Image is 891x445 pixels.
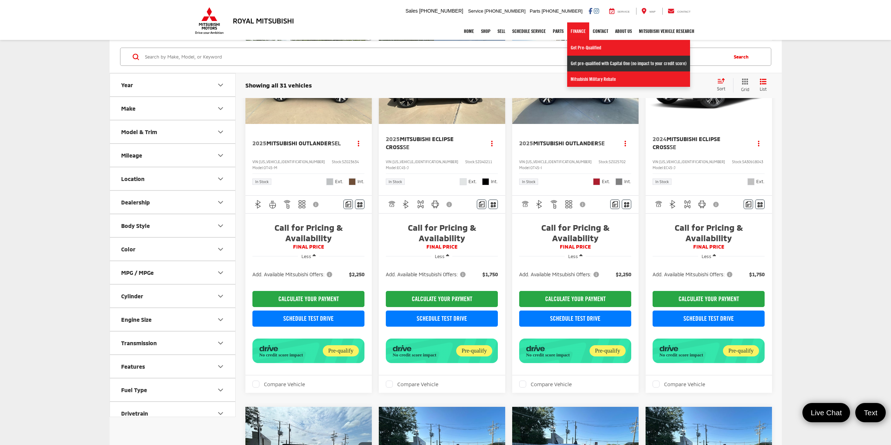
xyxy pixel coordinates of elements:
[121,222,150,229] div: Body Style
[670,144,676,150] span: SE
[749,271,765,278] span: $1,750
[653,166,664,170] span: Model:
[252,271,334,278] span: Add. Available Mitsubishi Offers:
[252,311,365,327] a: Schedule Test Drive
[758,202,763,207] i: Window Sticker
[522,180,535,183] span: In Stock
[491,202,496,207] i: Window Sticker
[332,160,342,164] span: Stock:
[567,56,690,71] a: Get pre-qualified with Capital One (no impact to your credit score)
[233,17,294,25] h3: Royal Mitsubishi
[431,200,440,209] img: Android Auto
[655,180,669,183] span: In Stock
[668,200,677,209] img: Bluetooth®
[698,200,706,209] img: Android Auto
[121,82,133,88] div: Year
[519,291,632,307] : CALCULATE YOUR PAYMENT
[599,160,609,164] span: Stock:
[491,140,493,146] span: dropdown dots
[807,408,845,417] span: Live Chat
[577,197,589,212] button: View Disclaimer
[110,74,236,96] button: YearYear
[568,253,578,259] span: Less
[110,167,236,190] button: LocationLocation
[216,175,225,183] div: Location
[386,381,439,388] label: Compare Vehicle
[216,409,225,418] div: Drivetrain
[733,78,754,92] button: Grid View
[349,178,356,185] span: Brick Brown
[216,339,225,347] div: Transmission
[549,22,567,40] a: Parts: Opens in a new tab
[357,202,362,207] i: Window Sticker
[683,200,692,209] img: 4WD/AWD
[216,81,225,89] div: Year
[653,271,735,278] button: Add. Available Mitsubishi Offers:
[717,86,725,91] span: Sort
[468,178,477,185] span: Ext.
[416,200,425,209] img: 4WD/AWD
[386,166,397,170] span: Model:
[519,381,572,388] label: Compare Vehicle
[252,243,365,250] span: FINAL PRICE
[216,104,225,113] div: Make
[245,82,312,89] span: Showing all 31 vehicles
[301,253,311,259] span: Less
[550,200,558,209] img: Remote Start
[216,362,225,371] div: Features
[268,200,277,209] img: Heated Steering Wheel
[754,78,772,92] button: List View
[618,10,630,13] span: Service
[435,253,445,259] span: Less
[465,160,475,164] span: Stock:
[254,200,263,209] img: Bluetooth®
[698,250,719,263] button: Less
[624,202,629,207] i: Window Sticker
[444,197,456,212] button: View Disclaimer
[121,175,145,182] div: Location
[121,410,148,417] div: Drivetrain
[386,135,400,142] span: 2025
[405,8,418,14] span: Sales
[216,222,225,230] div: Body Style
[252,271,335,278] button: Add. Available Mitsubishi Offers:
[252,222,365,243] span: Call for Pricing & Availability
[530,166,542,170] span: OT45-I
[252,140,266,146] span: 2025
[519,140,533,146] span: 2025
[283,200,292,209] img: Remote Start
[752,137,765,149] button: Actions
[342,160,359,164] span: SZ023634
[732,160,742,164] span: Stock:
[121,340,157,346] div: Transmission
[602,178,610,185] span: Ext.
[346,201,351,207] img: Comments
[519,271,600,278] span: Add. Available Mitsubishi Offers:
[519,243,632,250] span: FINAL PRICE
[567,40,690,56] a: Get Pre-Qualified
[649,10,655,13] span: Map
[264,166,277,170] span: OT45-M
[335,178,343,185] span: Ext.
[594,8,599,14] a: Instagram: Click to visit our Instagram page
[110,191,236,214] button: DealershipDealership
[479,201,485,207] img: Comments
[252,166,264,170] span: Model:
[519,139,612,147] a: 2025Mitsubishi OutlanderSE
[110,120,236,143] button: Model & TrimModel & Trim
[612,201,618,207] img: Comments
[760,86,767,92] span: List
[259,160,325,164] span: [US_VEHICLE_IDENTIFICATION_NUMBER]
[609,160,626,164] span: SZ025702
[610,200,620,209] button: Comments
[519,166,530,170] span: Model:
[110,285,236,307] button: CylinderCylinder
[604,8,635,15] a: Service
[509,22,549,40] a: Schedule Service: Opens in a new tab
[110,332,236,354] button: TransmissionTransmission
[311,197,322,212] button: View Disclaimer
[110,261,236,284] button: MPG / MPGeMPG / MPGe
[386,135,479,151] a: 2025Mitsubishi Eclipse CrossSE
[802,403,850,422] a: Live Chat
[567,71,690,87] a: Mitsubishi Military Rebate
